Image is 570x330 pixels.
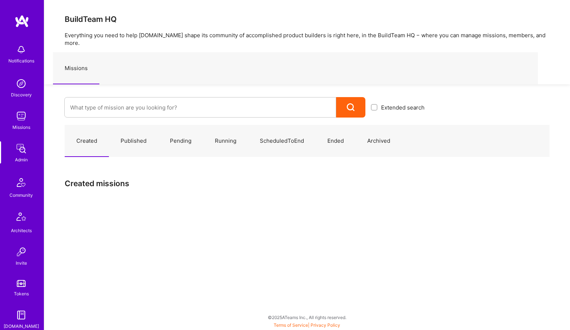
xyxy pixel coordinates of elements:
div: Discovery [11,91,32,99]
div: Notifications [8,57,34,65]
img: logo [15,15,29,28]
a: Terms of Service [274,322,308,328]
a: Archived [356,125,402,157]
span: | [274,322,340,328]
div: Missions [12,123,30,131]
a: Missions [53,53,99,84]
img: Community [12,174,30,191]
i: icon Search [347,103,355,112]
img: bell [14,42,28,57]
img: tokens [17,280,26,287]
div: Community [9,191,33,199]
a: Published [109,125,158,157]
h3: BuildTeam HQ [65,15,550,24]
div: Admin [15,156,28,164]
img: Architects [12,209,30,227]
img: discovery [14,76,28,91]
a: Running [203,125,248,157]
a: ScheduledToEnd [248,125,316,157]
p: Everything you need to help [DOMAIN_NAME] shape its community of accomplished product builders is... [65,31,550,47]
div: © 2025 ATeams Inc., All rights reserved. [44,308,570,326]
img: Invite [14,245,28,259]
div: Tokens [14,290,29,298]
a: Created [65,125,109,157]
span: Extended search [381,104,425,111]
div: Invite [16,259,27,267]
a: Privacy Policy [311,322,340,328]
h3: Created missions [65,179,550,188]
div: Architects [11,227,32,234]
img: admin teamwork [14,141,28,156]
input: What type of mission are you looking for? [70,98,330,117]
img: guide book [14,308,28,322]
a: Pending [158,125,203,157]
img: teamwork [14,109,28,123]
a: Ended [316,125,356,157]
div: [DOMAIN_NAME] [4,322,39,330]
